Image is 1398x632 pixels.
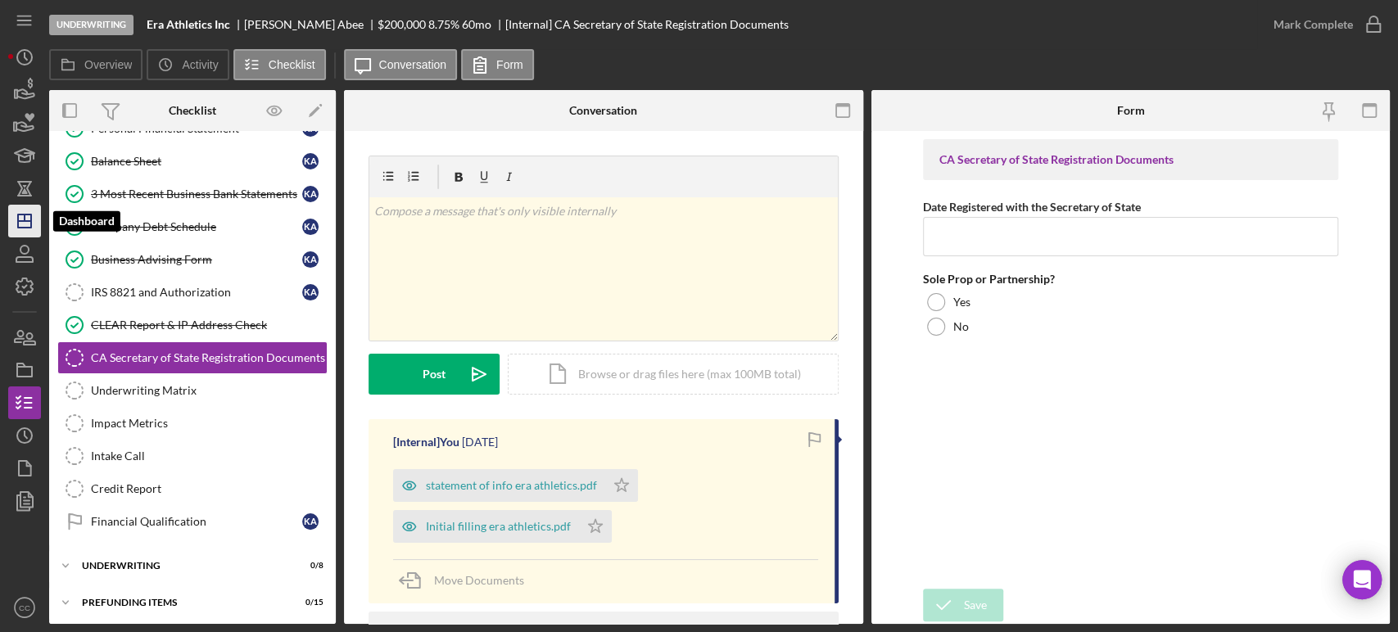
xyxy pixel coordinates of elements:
[57,341,328,374] a: CA Secretary of State Registration Documents
[147,18,230,31] b: Era Athletics Inc
[369,354,500,395] button: Post
[302,153,319,169] div: K A
[393,436,459,449] div: [Internal] You
[269,58,315,71] label: Checklist
[91,253,302,266] div: Business Advising Form
[939,153,1322,166] div: CA Secretary of State Registration Documents
[8,591,41,624] button: CC
[82,561,283,571] div: Underwriting
[91,286,302,299] div: IRS 8821 and Authorization
[57,374,328,407] a: Underwriting Matrix
[302,186,319,202] div: K A
[393,560,541,601] button: Move Documents
[462,436,498,449] time: 2025-10-10 20:05
[426,520,571,533] div: Initial filling era athletics.pdf
[91,351,327,364] div: CA Secretary of State Registration Documents
[923,589,1003,621] button: Save
[57,309,328,341] a: CLEAR Report & IP Address Check
[91,318,327,332] div: CLEAR Report & IP Address Check
[91,482,327,495] div: Credit Report
[302,284,319,300] div: K A
[302,219,319,235] div: K A
[57,178,328,210] a: 3 Most Recent Business Bank StatementsKA
[169,104,216,117] div: Checklist
[91,449,327,463] div: Intake Call
[462,18,491,31] div: 60 mo
[91,384,327,397] div: Underwriting Matrix
[84,58,132,71] label: Overview
[953,320,969,333] label: No
[505,18,789,31] div: [Internal] CA Secretary of State Registration Documents
[1274,8,1353,41] div: Mark Complete
[434,573,524,587] span: Move Documents
[49,15,133,35] div: Underwriting
[393,469,638,502] button: statement of info era athletics.pdf
[57,440,328,472] a: Intake Call
[57,210,328,243] a: Company Debt ScheduleKA
[49,49,143,80] button: Overview
[379,58,447,71] label: Conversation
[953,296,970,309] label: Yes
[82,598,283,607] div: Prefunding Items
[244,18,378,31] div: [PERSON_NAME] Abee
[426,479,597,492] div: statement of info era athletics.pdf
[91,187,302,201] div: 3 Most Recent Business Bank Statements
[1257,8,1390,41] button: Mark Complete
[182,58,218,71] label: Activity
[57,472,328,505] a: Credit Report
[57,505,328,538] a: Financial QualificationKA
[1342,560,1382,599] div: Open Intercom Messenger
[91,220,302,233] div: Company Debt Schedule
[57,145,328,178] a: Balance SheetKA
[569,104,637,117] div: Conversation
[91,417,327,430] div: Impact Metrics
[461,49,534,80] button: Form
[294,561,323,571] div: 0 / 8
[378,17,426,31] span: $200,000
[19,603,30,612] text: CC
[423,354,446,395] div: Post
[294,598,323,607] div: 0 / 15
[496,58,523,71] label: Form
[147,49,228,80] button: Activity
[91,515,302,528] div: Financial Qualification
[57,407,328,440] a: Impact Metrics
[302,513,319,530] div: K A
[302,251,319,268] div: K A
[57,243,328,276] a: Business Advising FormKA
[923,273,1338,286] div: Sole Prop or Partnership?
[923,200,1141,214] label: Date Registered with the Secretary of State
[964,589,987,621] div: Save
[428,18,459,31] div: 8.75 %
[1116,104,1144,117] div: Form
[91,155,302,168] div: Balance Sheet
[57,276,328,309] a: IRS 8821 and AuthorizationKA
[233,49,326,80] button: Checklist
[393,510,612,543] button: Initial filling era athletics.pdf
[344,49,458,80] button: Conversation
